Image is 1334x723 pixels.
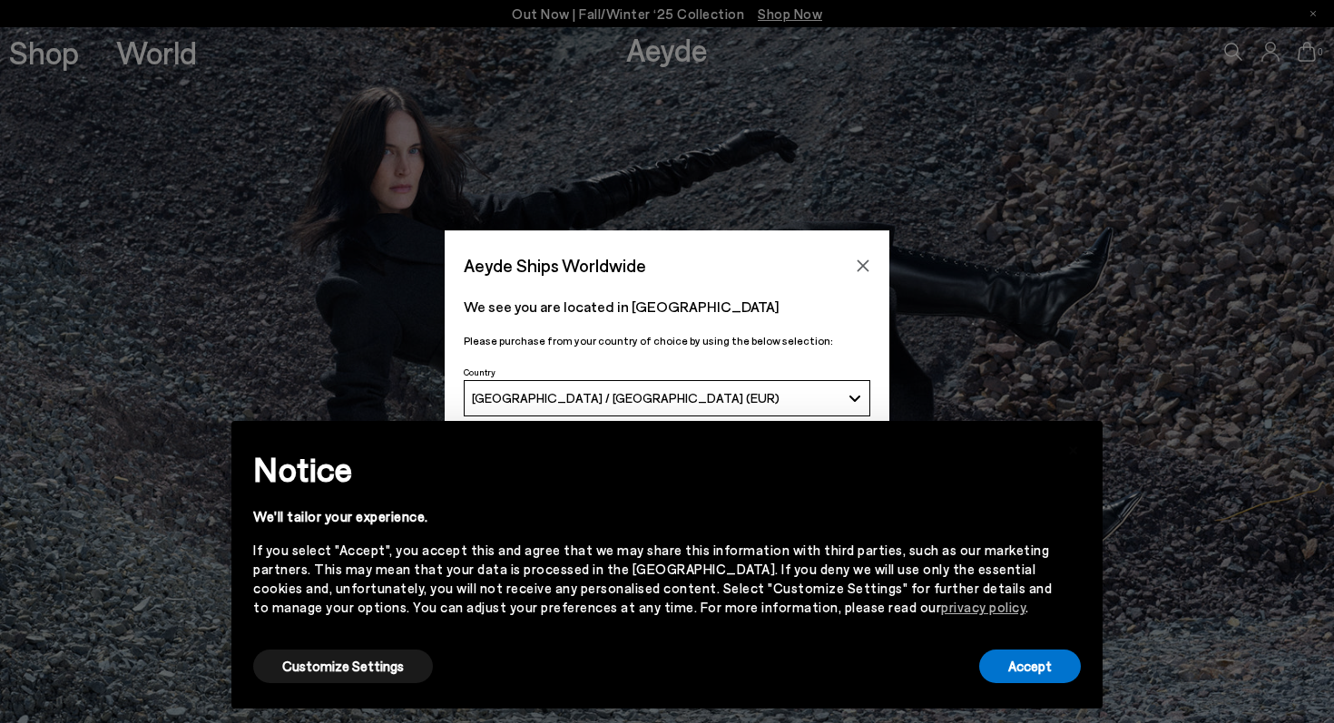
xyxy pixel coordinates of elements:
span: [GEOGRAPHIC_DATA] / [GEOGRAPHIC_DATA] (EUR) [472,390,780,405]
a: privacy policy [941,599,1025,615]
span: × [1067,435,1080,461]
button: Close [849,252,877,279]
div: If you select "Accept", you accept this and agree that we may share this information with third p... [253,541,1052,617]
span: Country [464,366,495,377]
button: Close this notice [1052,426,1095,470]
h2: Notice [253,445,1052,493]
div: We'll tailor your experience. [253,507,1052,526]
span: Aeyde Ships Worldwide [464,249,646,281]
p: We see you are located in [GEOGRAPHIC_DATA] [464,296,870,318]
p: Please purchase from your country of choice by using the below selection: [464,332,870,349]
button: Accept [979,650,1081,683]
button: Customize Settings [253,650,433,683]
